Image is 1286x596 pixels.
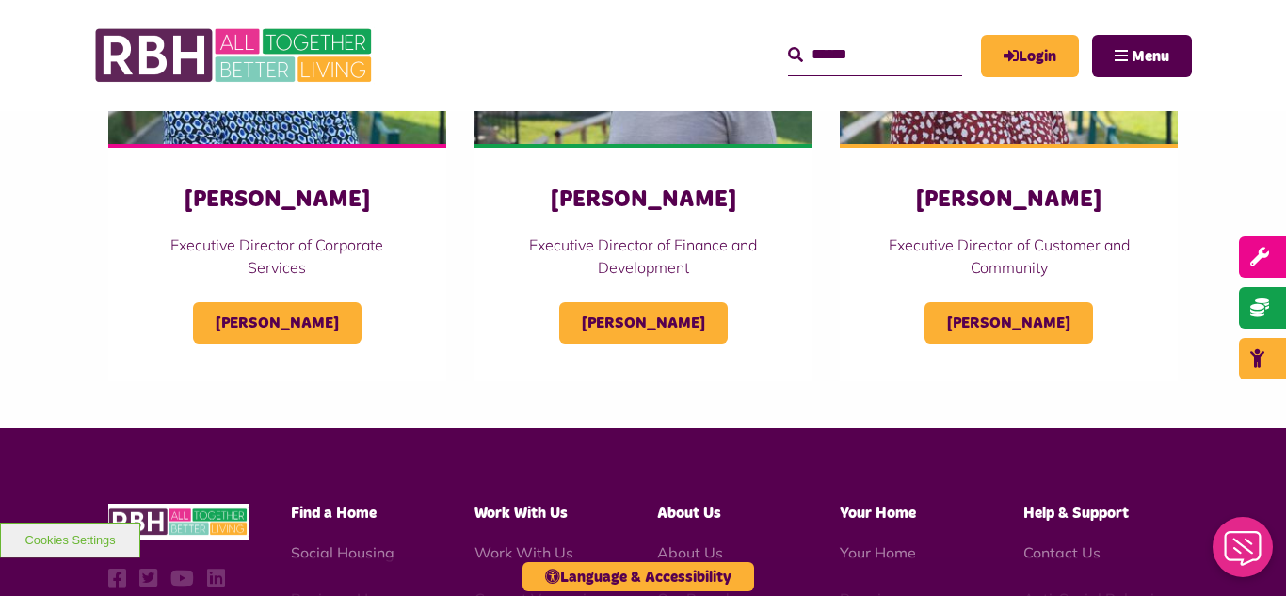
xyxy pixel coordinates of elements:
[877,185,1140,215] h3: [PERSON_NAME]
[657,506,721,521] span: About Us
[146,185,409,215] h3: [PERSON_NAME]
[522,562,754,591] button: Language & Accessibility
[512,234,775,279] p: Executive Director of Finance and Development
[474,506,568,521] span: Work With Us
[559,302,728,344] span: [PERSON_NAME]
[108,504,249,540] img: RBH
[877,234,1140,279] p: Executive Director of Customer and Community
[291,543,394,562] a: Social Housing - open in a new tab
[291,506,377,521] span: Find a Home
[840,543,916,562] a: Your Home
[474,543,573,562] a: Work With Us
[512,185,775,215] h3: [PERSON_NAME]
[1201,511,1286,596] iframe: Netcall Web Assistant for live chat
[193,302,362,344] span: [PERSON_NAME]
[1132,49,1169,64] span: Menu
[657,543,723,562] a: About Us
[924,302,1093,344] span: [PERSON_NAME]
[146,234,409,279] p: Executive Director of Corporate Services
[788,35,962,75] input: Search
[1023,506,1129,521] span: Help & Support
[1023,543,1101,562] a: Contact Us
[981,35,1079,77] a: MyRBH
[840,506,916,521] span: Your Home
[94,19,377,92] img: RBH
[1092,35,1192,77] button: Navigation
